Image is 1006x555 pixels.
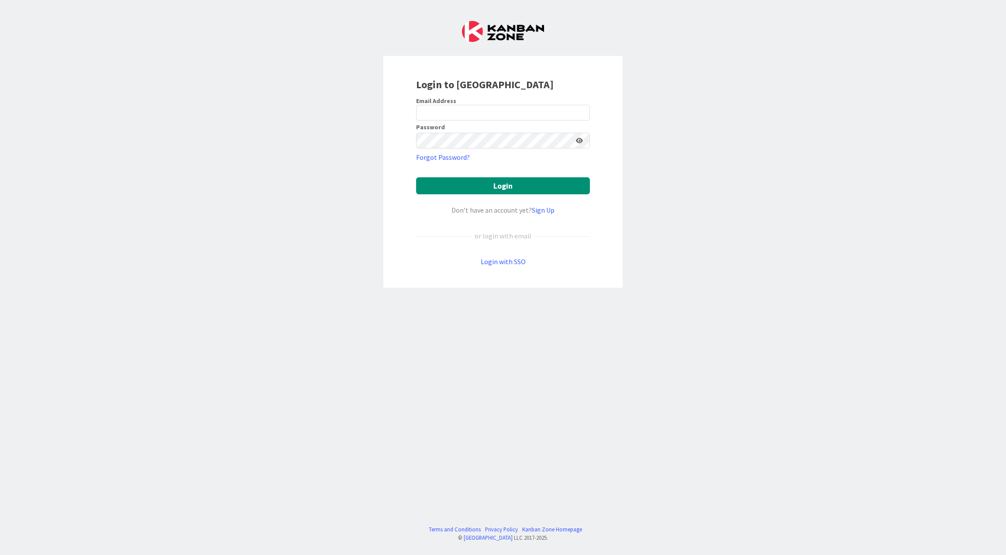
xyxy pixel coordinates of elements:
[485,525,518,534] a: Privacy Policy
[416,177,590,194] button: Login
[464,534,513,541] a: [GEOGRAPHIC_DATA]
[424,534,582,542] div: © LLC 2017- 2025 .
[522,525,582,534] a: Kanban Zone Homepage
[481,257,526,266] a: Login with SSO
[416,205,590,215] div: Don’t have an account yet?
[462,21,544,42] img: Kanban Zone
[416,152,470,162] a: Forgot Password?
[472,231,534,241] div: or login with email
[416,97,456,105] label: Email Address
[532,206,555,214] a: Sign Up
[429,525,481,534] a: Terms and Conditions
[416,78,554,91] b: Login to [GEOGRAPHIC_DATA]
[416,124,445,130] label: Password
